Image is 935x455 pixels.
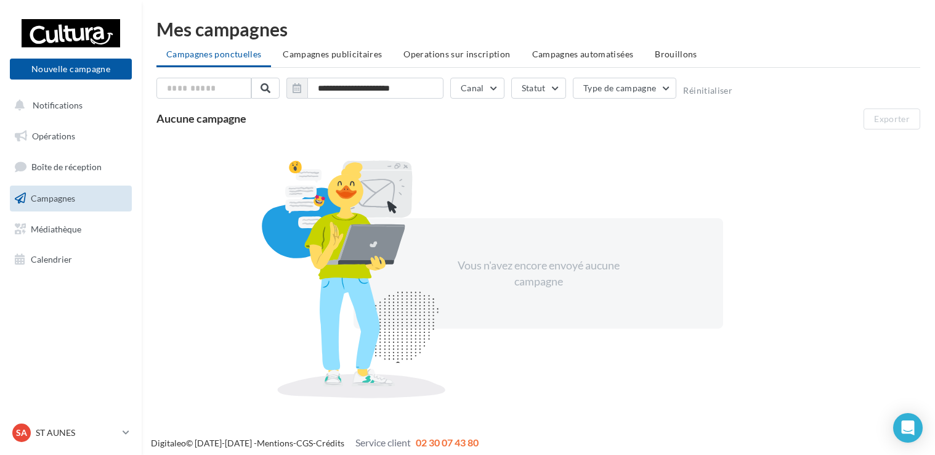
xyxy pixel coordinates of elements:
button: Notifications [7,92,129,118]
a: CGS [296,438,313,448]
a: Calendrier [7,247,134,273]
a: SA ST AUNES [10,421,132,445]
a: Mentions [257,438,293,448]
button: Statut [511,78,566,99]
button: Nouvelle campagne [10,59,132,80]
span: 02 30 07 43 80 [416,437,479,448]
span: Médiathèque [31,223,81,234]
button: Exporter [864,109,920,129]
a: Digitaleo [151,438,186,448]
a: Campagnes [7,186,134,211]
span: Notifications [33,100,83,110]
span: SA [16,427,27,439]
div: Vous n'avez encore envoyé aucune campagne [432,258,644,289]
span: Calendrier [31,254,72,264]
button: Réinitialiser [683,86,732,96]
span: Brouillons [655,49,697,59]
a: Boîte de réception [7,154,134,180]
div: Mes campagnes [156,20,920,38]
span: Campagnes [31,193,75,203]
a: Opérations [7,123,134,149]
span: Aucune campagne [156,112,246,125]
a: Crédits [316,438,344,448]
p: ST AUNES [36,427,118,439]
span: Operations sur inscription [403,49,510,59]
span: Campagnes publicitaires [283,49,382,59]
span: Opérations [32,131,75,141]
span: Campagnes automatisées [532,49,634,59]
div: Open Intercom Messenger [893,413,923,443]
span: Boîte de réception [31,162,102,172]
span: Service client [355,437,411,448]
a: Médiathèque [7,216,134,242]
button: Canal [450,78,504,99]
span: © [DATE]-[DATE] - - - [151,438,479,448]
button: Type de campagne [573,78,677,99]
